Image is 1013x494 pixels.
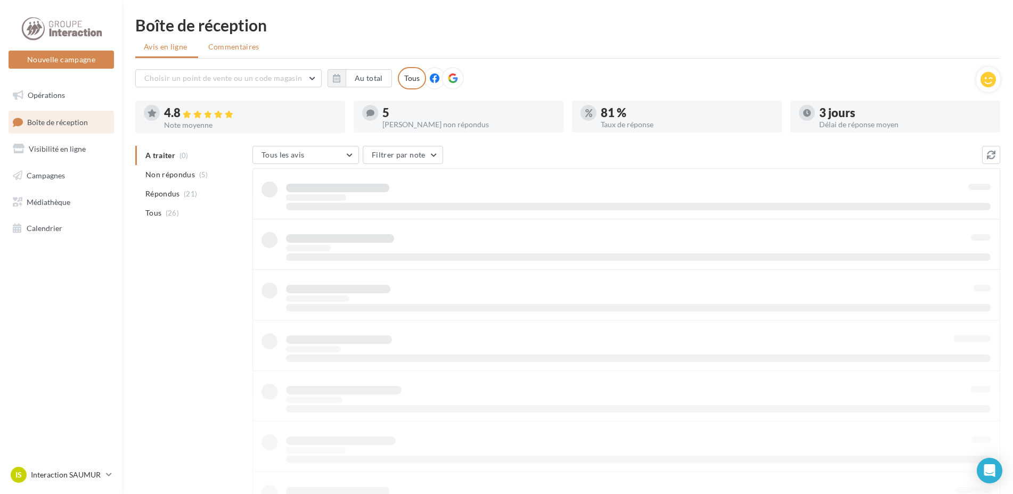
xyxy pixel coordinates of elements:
div: [PERSON_NAME] non répondus [382,121,555,128]
span: Commentaires [208,42,259,52]
div: Taux de réponse [601,121,773,128]
div: 5 [382,107,555,119]
button: Au total [346,69,392,87]
div: Délai de réponse moyen [819,121,992,128]
button: Nouvelle campagne [9,51,114,69]
span: Campagnes [27,171,65,180]
span: Non répondus [145,169,195,180]
span: (21) [184,190,197,198]
a: Médiathèque [6,191,116,213]
span: Médiathèque [27,197,70,206]
span: Répondus [145,188,180,199]
div: 81 % [601,107,773,119]
a: Campagnes [6,164,116,187]
div: 3 jours [819,107,992,119]
div: Open Intercom Messenger [977,458,1002,483]
p: Interaction SAUMUR [31,470,102,480]
button: Choisir un point de vente ou un code magasin [135,69,322,87]
span: Choisir un point de vente ou un code magasin [144,73,302,83]
a: Visibilité en ligne [6,138,116,160]
a: Opérations [6,84,116,106]
a: Boîte de réception [6,111,116,134]
span: Tous [145,208,161,218]
span: (5) [199,170,208,179]
div: 4.8 [164,107,337,119]
div: Tous [398,67,426,89]
a: IS Interaction SAUMUR [9,465,114,485]
button: Au total [328,69,392,87]
span: (26) [166,209,179,217]
span: Visibilité en ligne [29,144,86,153]
span: IS [15,470,22,480]
div: Note moyenne [164,121,337,129]
a: Calendrier [6,217,116,240]
div: Boîte de réception [135,17,1000,33]
span: Calendrier [27,224,62,233]
span: Boîte de réception [27,117,88,126]
span: Opérations [28,90,65,100]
